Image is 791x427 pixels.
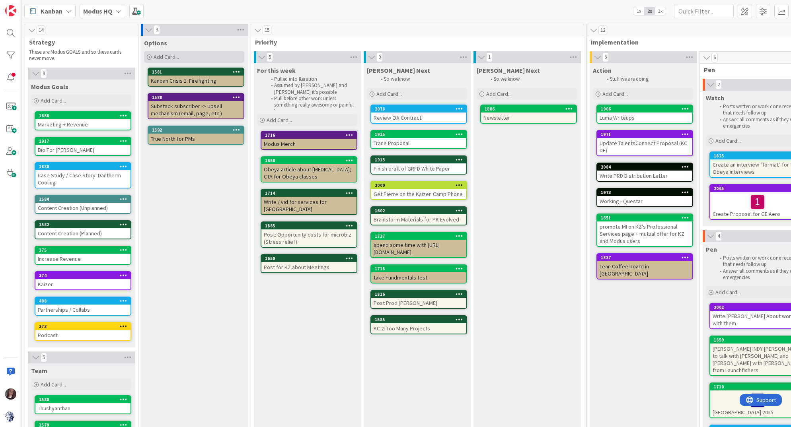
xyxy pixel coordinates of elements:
div: 373 [39,324,131,329]
span: 6 [602,52,609,62]
div: take Fundmentals test [371,272,466,283]
div: 1971 [601,132,692,137]
div: 1886 [485,106,576,112]
div: 1658 [265,158,357,163]
div: 1973Working - Questar [597,189,692,206]
span: 2 [715,80,722,89]
span: 14 [37,25,45,35]
div: Trane Proposal [371,138,466,148]
span: Add Card... [376,90,402,97]
div: 1971 [597,131,692,138]
div: 1714Write / vid for services for [GEOGRAPHIC_DATA] [261,190,357,214]
span: Toni Next [477,66,540,74]
div: 1917 [39,138,131,144]
div: 1582 [35,221,131,228]
div: 1658 [261,157,357,164]
div: 1906Luma Writeups [597,105,692,123]
div: 1837 [601,255,692,260]
div: Get Pierre on the Kaizen Camp Phone [371,189,466,199]
div: 1888Marketing + Revenue [35,112,131,130]
span: 5 [41,353,47,362]
span: Add Card... [602,90,628,97]
p: These are Modus GOALS and so these cards never move. [29,49,123,62]
div: 1588 [148,94,244,101]
div: 1816 [371,291,466,298]
div: 1716 [265,132,357,138]
div: Kaizen [35,279,131,289]
li: So we know [376,76,466,82]
div: Increase Revenue [35,254,131,264]
span: Options [144,39,167,47]
div: 1915 [375,132,466,137]
div: 1973 [597,189,692,196]
span: Strategy [29,38,128,46]
span: Add Card... [267,116,292,124]
div: 1602Brainstorm Materials for PK Evolved [371,207,466,225]
div: 1650Post for KZ about Meetings [261,255,357,272]
div: 1716 [261,132,357,139]
li: So we know [486,76,576,82]
div: 1915 [371,131,466,138]
span: Watch [706,94,724,102]
span: 2x [644,7,655,15]
div: True North for PMs [148,134,244,144]
div: Working - Questar [597,196,692,206]
div: 1837Lean Coffee board in [GEOGRAPHIC_DATA] [597,254,692,279]
span: 3 [154,25,160,35]
div: 1913 [371,156,466,163]
div: Write / vid for services for [GEOGRAPHIC_DATA] [261,197,357,214]
div: Obeya article about [MEDICAL_DATA]; CTA for Obeya classes [261,164,357,182]
span: 15 [263,25,271,35]
div: 1830Case Study / Case Story: Dantherm Cooling [35,163,131,188]
div: 1718take Fundmentals test [371,265,466,283]
div: Lean Coffee board in [GEOGRAPHIC_DATA] [597,261,692,279]
div: Review OA Contract [371,113,466,123]
input: Quick Filter... [674,4,734,18]
div: 408 [39,298,131,304]
div: 1592 [148,126,244,134]
span: For this week [257,66,296,74]
div: 1714 [261,190,357,197]
div: 1651promote MI on KZ's Professional Services page + mutual offer for KZ and Modus users [597,214,692,246]
span: 1 [486,52,493,62]
span: Team [31,367,47,375]
div: 1602 [371,207,466,214]
li: Pull before other work unless something really awesome or painful happens [267,95,356,115]
div: 2000Get Pierre on the Kaizen Camp Phone [371,182,466,199]
div: 1885 [261,222,357,229]
div: 1718 [371,265,466,272]
div: 1917Bio For [PERSON_NAME] [35,138,131,155]
span: Add Card... [715,137,741,144]
div: 1658Obeya article about [MEDICAL_DATA]; CTA for Obeya classes [261,157,357,182]
div: Content Creation (Unplanned) [35,203,131,213]
div: 1592True North for PMs [148,126,244,144]
span: Pen [706,245,717,253]
div: 1885Post: Opportunity costs for microbiz (Stress relief) [261,222,357,247]
div: 1737spend some time with [URL][DOMAIN_NAME] [371,233,466,257]
div: Content Creation (Planned) [35,228,131,239]
div: Update TalentsConnect Proposal (KC DE) [597,138,692,155]
div: 1585KC 2: Too Many Projects [371,316,466,334]
div: 1913Finish draft of GRFD White Paper [371,156,466,174]
div: 1585 [375,317,466,322]
div: 1584Content Creation (Unplanned) [35,196,131,213]
div: Write PRD Distribution Letter [597,171,692,181]
div: 1837 [597,254,692,261]
div: 1585 [371,316,466,323]
span: Action [593,66,612,74]
div: 2000 [375,182,466,188]
div: Newsletter [481,113,576,123]
div: Thushyanthan [35,403,131,413]
div: 1830 [39,164,131,169]
div: spend some time with [URL][DOMAIN_NAME] [371,240,466,257]
span: 4 [715,231,722,241]
div: 1830 [35,163,131,170]
div: 1737 [375,233,466,239]
span: 9 [41,69,47,78]
div: 2000 [371,182,466,189]
div: 375 [35,246,131,254]
span: Priority [255,38,574,46]
div: 2084Write PRD Distribution Letter [597,163,692,181]
div: 1580 [35,396,131,403]
div: 1886Newsletter [481,105,576,123]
